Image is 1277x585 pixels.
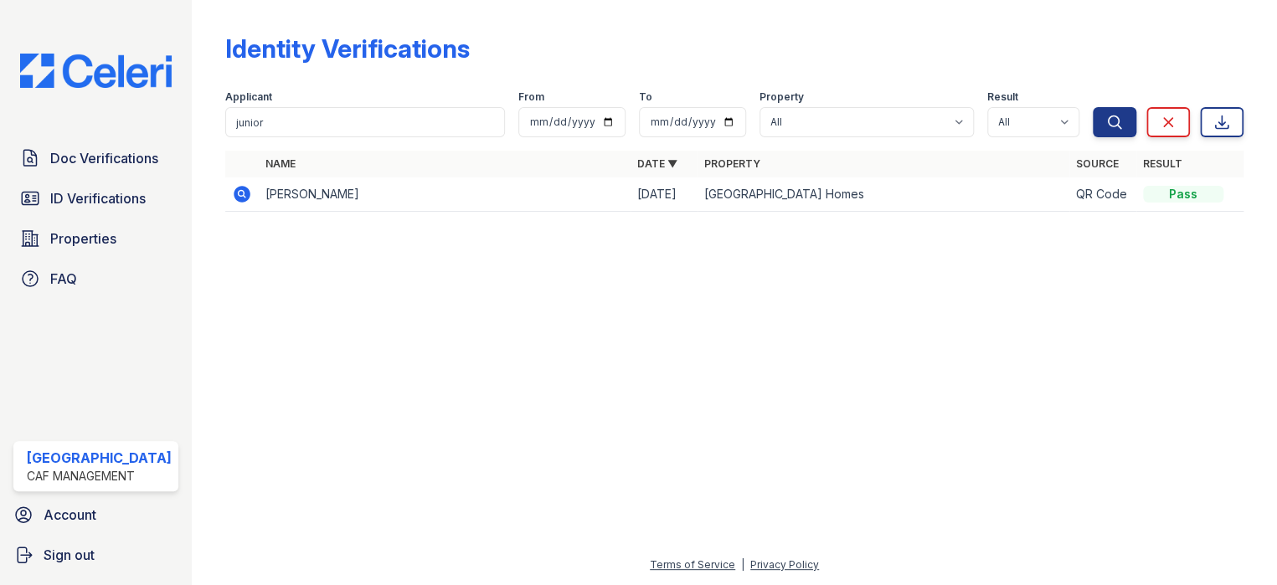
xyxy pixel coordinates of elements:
a: Sign out [7,538,185,572]
div: CAF Management [27,468,172,485]
a: ID Verifications [13,182,178,215]
a: Name [265,157,296,170]
span: Properties [50,228,116,249]
label: Property [760,90,804,104]
td: [PERSON_NAME] [259,177,631,212]
img: CE_Logo_Blue-a8612792a0a2168367f1c8372b55b34899dd931a85d93a1a3d3e32e68fde9ad4.png [7,54,185,88]
a: Property [704,157,760,170]
a: Properties [13,222,178,255]
span: Sign out [44,545,95,565]
label: Result [987,90,1018,104]
span: ID Verifications [50,188,146,208]
a: Doc Verifications [13,141,178,175]
div: Pass [1143,186,1223,203]
div: [GEOGRAPHIC_DATA] [27,448,172,468]
label: From [518,90,544,104]
a: FAQ [13,262,178,295]
td: [DATE] [631,177,698,212]
div: Identity Verifications [225,33,470,64]
span: Account [44,505,96,525]
td: QR Code [1069,177,1136,212]
a: Result [1143,157,1182,170]
div: | [741,558,744,571]
span: Doc Verifications [50,148,158,168]
label: Applicant [225,90,272,104]
input: Search by name or phone number [225,107,505,137]
a: Privacy Policy [750,558,819,571]
a: Date ▼ [637,157,677,170]
a: Source [1076,157,1119,170]
label: To [639,90,652,104]
a: Account [7,498,185,531]
span: FAQ [50,269,77,289]
td: [GEOGRAPHIC_DATA] Homes [698,177,1069,212]
a: Terms of Service [650,558,735,571]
